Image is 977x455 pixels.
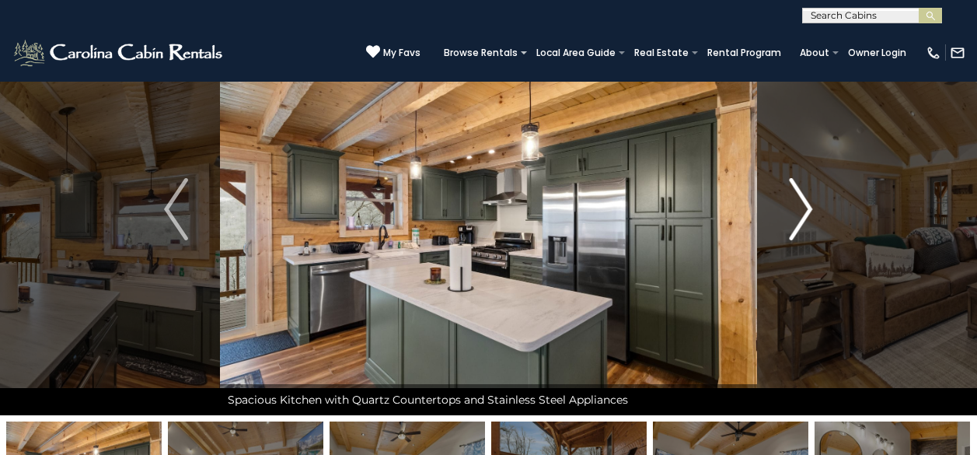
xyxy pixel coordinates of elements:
[700,42,789,64] a: Rental Program
[164,178,187,240] img: arrow
[366,44,420,61] a: My Favs
[840,42,914,64] a: Owner Login
[926,45,941,61] img: phone-regular-white.png
[12,37,227,68] img: White-1-2.png
[132,3,219,415] button: Previous
[436,42,525,64] a: Browse Rentals
[950,45,965,61] img: mail-regular-white.png
[757,3,844,415] button: Next
[626,42,696,64] a: Real Estate
[383,46,420,60] span: My Favs
[529,42,623,64] a: Local Area Guide
[789,178,812,240] img: arrow
[792,42,837,64] a: About
[220,384,757,415] div: Spacious Kitchen with Quartz Countertops and Stainless Steel Appliances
